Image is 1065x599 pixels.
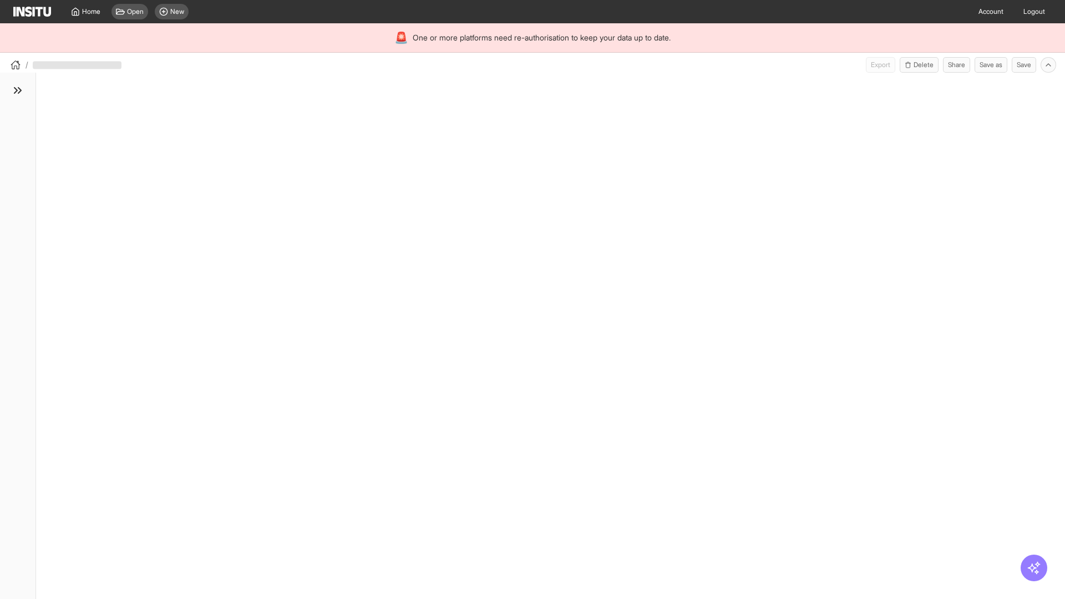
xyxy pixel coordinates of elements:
[900,57,939,73] button: Delete
[413,32,671,43] span: One or more platforms need re-authorisation to keep your data up to date.
[866,57,895,73] span: Can currently only export from Insights reports.
[82,7,100,16] span: Home
[13,7,51,17] img: Logo
[1012,57,1036,73] button: Save
[26,59,28,70] span: /
[975,57,1007,73] button: Save as
[394,30,408,45] div: 🚨
[170,7,184,16] span: New
[9,58,28,72] button: /
[866,57,895,73] button: Export
[943,57,970,73] button: Share
[127,7,144,16] span: Open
